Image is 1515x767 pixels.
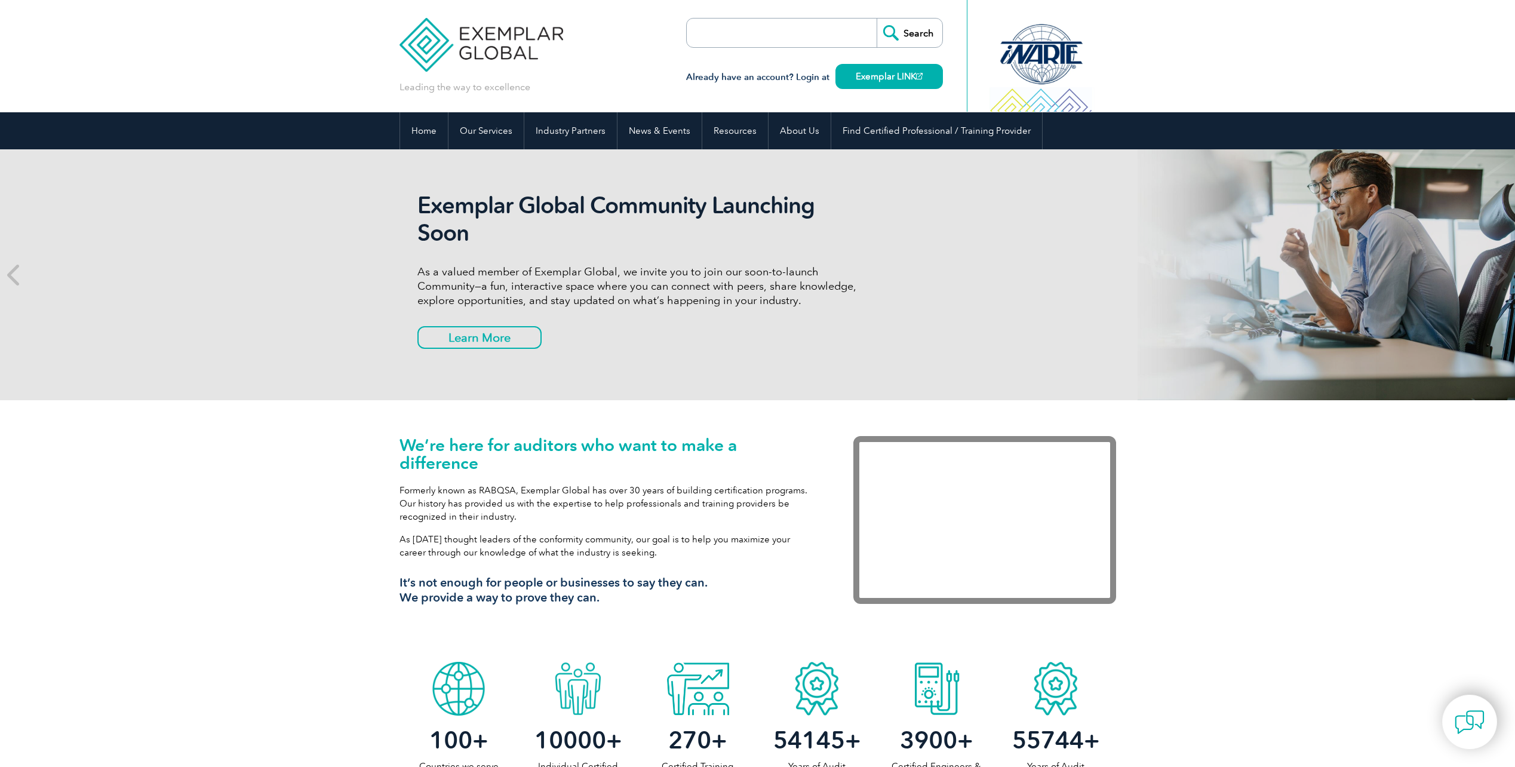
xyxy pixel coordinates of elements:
h3: It’s not enough for people or businesses to say they can. We provide a way to prove they can. [400,575,818,605]
a: Resources [702,112,768,149]
a: Our Services [448,112,524,149]
h2: + [518,731,638,750]
h2: + [877,731,996,750]
h3: Already have an account? Login at [686,70,943,85]
a: News & Events [617,112,702,149]
h1: We’re here for auditors who want to make a difference [400,436,818,472]
a: Exemplar LINK [835,64,943,89]
span: 54145 [773,726,845,754]
h2: + [400,731,519,750]
p: Formerly known as RABQSA, Exemplar Global has over 30 years of building certification programs. O... [400,484,818,523]
h2: + [996,731,1115,750]
h2: + [638,731,757,750]
span: 100 [429,726,472,754]
h2: Exemplar Global Community Launching Soon [417,192,865,247]
img: contact-chat.png [1455,707,1485,737]
a: About Us [769,112,831,149]
span: 270 [668,726,711,754]
img: open_square.png [916,73,923,79]
iframe: Exemplar Global: Working together to make a difference [853,436,1116,604]
a: Learn More [417,326,542,349]
h2: + [757,731,877,750]
a: Industry Partners [524,112,617,149]
span: 3900 [900,726,957,754]
p: As [DATE] thought leaders of the conformity community, our goal is to help you maximize your care... [400,533,818,559]
p: Leading the way to excellence [400,81,530,94]
a: Find Certified Professional / Training Provider [831,112,1042,149]
a: Home [400,112,448,149]
span: 10000 [534,726,606,754]
input: Search [877,19,942,47]
p: As a valued member of Exemplar Global, we invite you to join our soon-to-launch Community—a fun, ... [417,265,865,308]
span: 55744 [1012,726,1084,754]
